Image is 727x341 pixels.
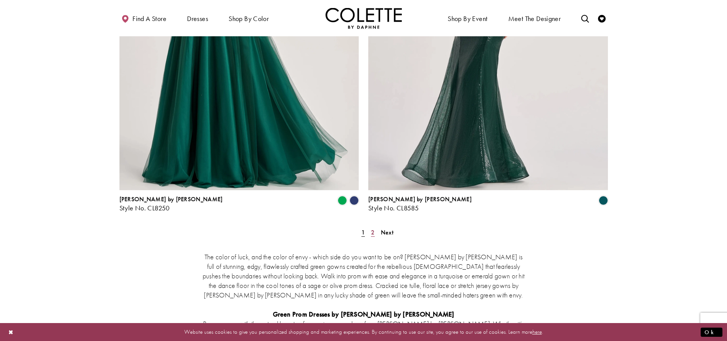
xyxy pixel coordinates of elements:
a: Find a store [119,8,168,29]
a: Page 2 [369,227,377,238]
span: 1 [361,228,365,236]
a: Visit Home Page [326,8,402,29]
p: Website uses cookies to give you personalized shopping and marketing experiences. By continuing t... [55,327,672,337]
span: Shop By Event [448,15,487,23]
button: Close Dialog [5,325,18,339]
span: Dresses [185,8,210,29]
span: Style No. CL8585 [368,204,419,212]
i: Spruce [599,196,608,205]
span: 2 [371,228,374,236]
i: Emerald [338,196,347,205]
p: The color of luck, and the color of envy - which side do you want to be on? [PERSON_NAME] by [PER... [201,252,526,300]
div: Colette by Daphne Style No. CL8585 [368,196,472,212]
a: Toggle search [579,8,591,29]
span: Dresses [187,15,208,23]
img: Colette by Daphne [326,8,402,29]
a: here [532,328,542,336]
i: Navy Blue [350,196,359,205]
a: Meet the designer [506,8,563,29]
span: Next [381,228,393,236]
a: Next Page [379,227,396,238]
div: Colette by Daphne Style No. CL8250 [119,196,223,212]
span: Meet the designer [508,15,561,23]
button: Submit Dialog [701,327,722,337]
span: [PERSON_NAME] by [PERSON_NAME] [119,195,223,203]
span: [PERSON_NAME] by [PERSON_NAME] [368,195,472,203]
span: Shop by color [229,15,269,23]
span: Current Page [359,227,367,238]
strong: Green Prom Dresses by [PERSON_NAME] by [PERSON_NAME] [273,310,455,318]
span: Shop By Event [446,8,489,29]
span: Find a store [132,15,166,23]
span: Style No. CL8250 [119,204,170,212]
span: Shop by color [227,8,271,29]
a: Check Wishlist [596,8,608,29]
